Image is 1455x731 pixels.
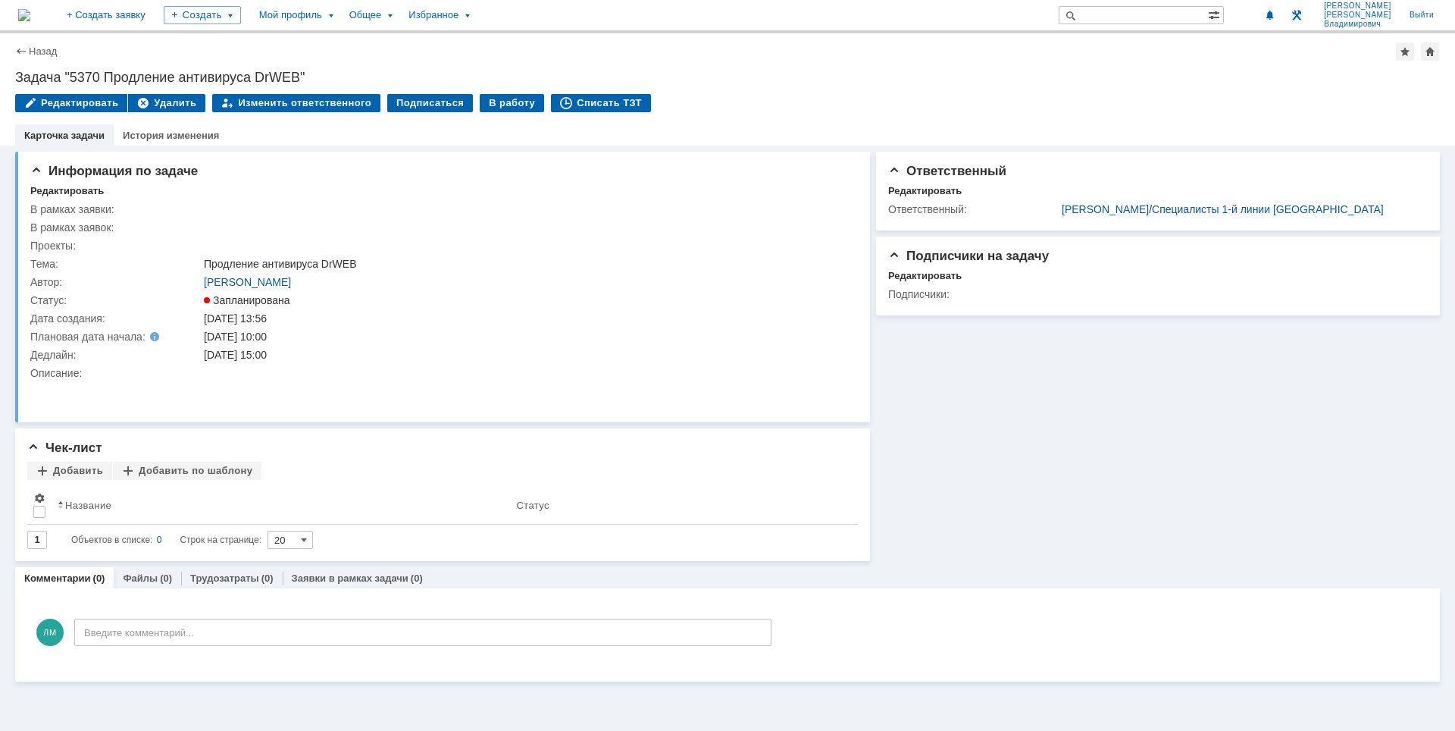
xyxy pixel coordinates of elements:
[52,486,510,525] th: Название
[190,573,259,584] a: Трудозатраты
[204,258,846,270] div: Продление антивируса DrWEB
[888,249,1049,263] span: Подписчики на задачу
[123,573,158,584] a: Файлы
[888,164,1006,178] span: Ответственный
[30,221,201,234] div: В рамках заявок:
[204,331,846,343] div: [DATE] 10:00
[30,312,201,325] div: Дата создания:
[123,130,219,141] a: История изменения
[24,130,105,141] a: Карточка задачи
[888,203,1059,215] div: Ответственный:
[30,294,201,306] div: Статус:
[888,270,962,282] div: Редактировать
[30,258,201,270] div: Тема:
[30,367,850,379] div: Описание:
[30,185,104,197] div: Редактировать
[30,203,201,215] div: В рамках заявки:
[18,9,30,21] a: Перейти на домашнюю страницу
[204,312,846,325] div: [DATE] 13:56
[33,492,45,504] span: Настройки
[30,240,201,252] div: Проекты:
[30,331,183,343] div: Плановая дата начала:
[160,573,172,584] div: (0)
[411,573,423,584] div: (0)
[261,573,274,584] div: (0)
[1208,7,1223,21] span: Расширенный поиск
[1324,2,1391,11] span: [PERSON_NAME]
[204,294,290,306] span: Запланирована
[516,500,549,511] div: Статус
[18,9,30,21] img: logo
[15,70,1440,85] div: Задача "5370 Продление антивируса DrWEB"
[1062,203,1149,215] a: [PERSON_NAME]
[24,573,91,584] a: Комментарии
[1324,20,1391,29] span: Владимирович
[157,531,162,549] div: 0
[292,573,408,584] a: Заявки в рамках задачи
[1396,42,1414,61] div: Добавить в избранное
[1152,203,1384,215] a: Специалисты 1-й линии [GEOGRAPHIC_DATA]
[510,486,846,525] th: Статус
[71,531,261,549] i: Строк на странице:
[1421,42,1439,61] div: Сделать домашней страницей
[29,45,57,57] a: Назад
[204,349,846,361] div: [DATE] 15:00
[30,164,198,178] span: Информация по задаче
[1288,6,1306,24] a: Перейти в интерфейс администратора
[71,535,152,545] span: Объектов в списке:
[27,441,102,455] span: Чек-лист
[93,573,105,584] div: (0)
[36,619,64,646] span: ЛМ
[30,349,201,361] div: Дедлайн:
[164,6,241,24] div: Создать
[30,276,201,288] div: Автор:
[888,288,1059,300] div: Подписчики:
[1062,203,1419,215] div: /
[888,185,962,197] div: Редактировать
[1324,11,1391,20] span: [PERSON_NAME]
[204,276,291,288] a: [PERSON_NAME]
[65,500,111,511] div: Название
